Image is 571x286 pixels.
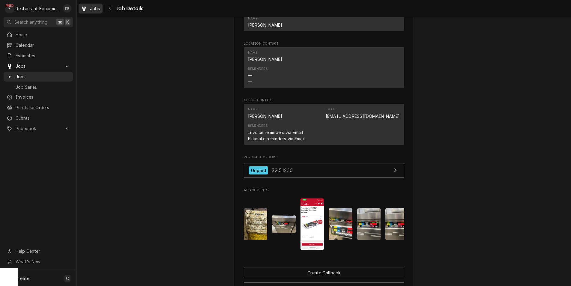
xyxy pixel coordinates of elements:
span: Jobs [90,5,100,12]
a: Estimates [4,51,73,61]
div: Email [326,107,336,112]
div: Name [248,50,258,55]
div: Client Contact [244,98,404,147]
span: Help Center [16,248,69,254]
a: Invoices [4,92,73,102]
div: Invoice reminders via Email [248,129,303,136]
div: Kelli Robinette's Avatar [63,4,71,13]
div: Restaurant Equipment Diagnostics [16,5,60,12]
img: PkIoLnPRpSJmhm7ye7VS [385,208,409,240]
span: Attachments [244,194,404,255]
div: Estimate reminders via Email [248,136,305,142]
div: Button Group Row [244,267,404,278]
div: Location Contact List [244,47,404,91]
div: Unpaid [249,166,268,174]
div: [PERSON_NAME] [248,22,283,28]
div: Reminders [248,67,268,71]
a: Jobs [4,72,73,82]
div: [PERSON_NAME] [248,56,283,62]
div: Name [248,107,258,112]
img: UlHZsOlSAK7UXF8Kf764 [272,215,296,233]
div: Reminders [248,124,268,128]
span: Invoices [16,94,70,100]
div: Name [248,50,283,62]
div: Job Contact [244,7,404,34]
a: Calendar [4,40,73,50]
img: XAvazz2QjWUCIfLKX5Kt [244,208,268,240]
span: Pricebook [16,125,61,132]
span: Attachments [244,188,404,193]
span: Jobs [16,63,61,69]
button: Navigate back [105,4,115,13]
div: Contact [244,13,404,31]
span: $2,512.10 [271,167,293,173]
a: [EMAIL_ADDRESS][DOMAIN_NAME] [326,114,400,119]
div: Job Contact List [244,13,404,34]
div: Purchase Orders [244,155,404,181]
img: HLLSPMFbQcqee5g6bjcw [329,208,352,240]
span: Jobs [16,73,70,80]
a: Go to Pricebook [4,124,73,133]
div: Reminders [248,124,305,142]
span: Purchase Orders [16,104,70,111]
a: Job Series [4,82,73,92]
a: Home [4,30,73,40]
div: Name [248,16,258,21]
a: Go to What's New [4,257,73,267]
span: Estimates [16,52,70,59]
div: Attachments [244,188,404,254]
a: Clients [4,113,73,123]
span: Client Contact [244,98,404,103]
span: Create [16,276,29,281]
span: K [66,19,69,25]
a: Go to Help Center [4,246,73,256]
div: KR [63,4,71,13]
span: What's New [16,258,69,265]
div: Reminders [248,67,268,85]
span: Clients [16,115,70,121]
button: Search anything⌘K [4,17,73,27]
button: Create Callback [244,267,404,278]
div: Restaurant Equipment Diagnostics's Avatar [5,4,14,13]
div: Name [248,16,283,28]
div: Contact [244,104,404,145]
div: — [248,72,252,79]
a: Go to Jobs [4,61,73,71]
span: Job Series [16,84,70,90]
a: View Purchase Order [244,163,404,178]
a: Purchase Orders [4,103,73,112]
div: Contact [244,47,404,88]
span: Job Details [115,4,144,13]
div: Email [326,107,400,119]
img: QihcoPlRgWaLsVjGRL8Q [357,208,381,240]
span: Home [16,31,70,38]
span: ⌘ [58,19,62,25]
span: Purchase Orders [244,155,404,160]
span: Search anything [14,19,47,25]
div: — [248,79,252,85]
img: wG3lmoPKRthj8zw9nVNY [300,198,324,249]
div: Client Contact List [244,104,404,148]
div: Name [248,107,283,119]
div: [PERSON_NAME] [248,113,283,119]
div: R [5,4,14,13]
span: Location Contact [244,41,404,46]
span: Calendar [16,42,70,48]
span: C [66,275,69,282]
a: Jobs [79,4,103,13]
div: Location Contact [244,41,404,91]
